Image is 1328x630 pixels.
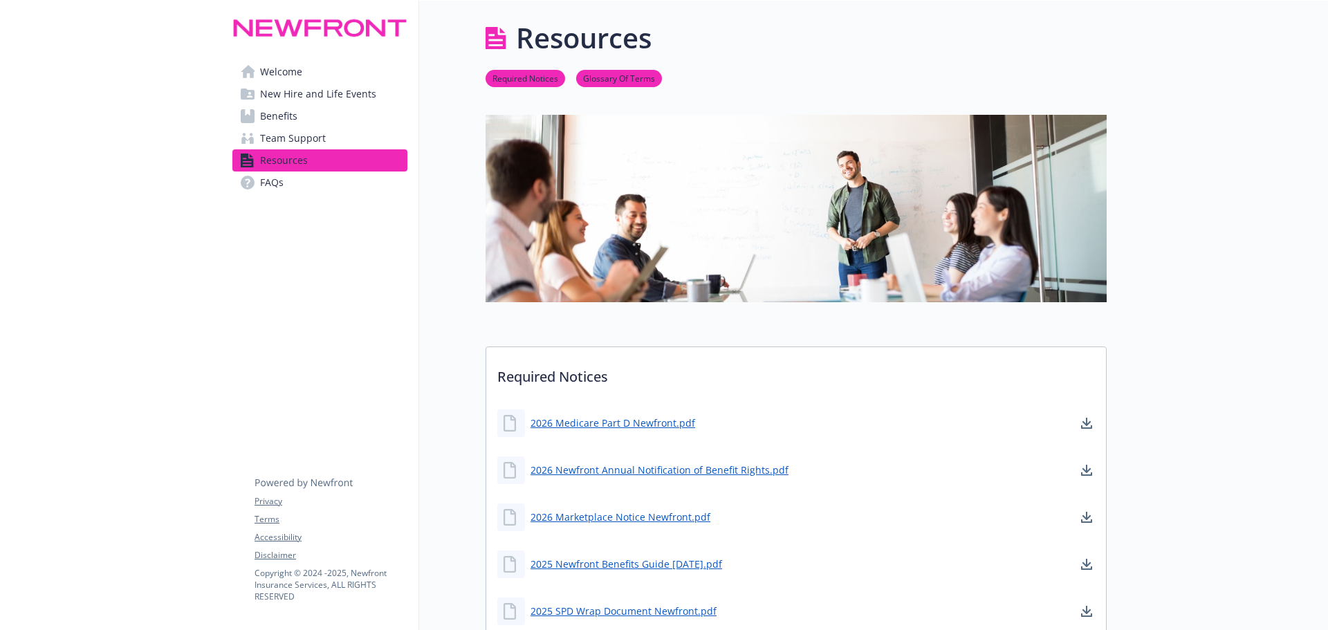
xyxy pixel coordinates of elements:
a: Team Support [232,127,407,149]
a: Disclaimer [255,549,407,562]
a: 2025 SPD Wrap Document Newfront.pdf [531,604,717,618]
span: New Hire and Life Events [260,83,376,105]
a: 2026 Newfront Annual Notification of Benefit Rights.pdf [531,463,788,477]
h1: Resources [516,17,652,59]
a: 2026 Marketplace Notice Newfront.pdf [531,510,710,524]
a: New Hire and Life Events [232,83,407,105]
img: resources page banner [486,115,1107,302]
a: Benefits [232,105,407,127]
span: Welcome [260,61,302,83]
a: download document [1078,556,1095,573]
span: FAQs [260,172,284,194]
a: Terms [255,513,407,526]
a: Accessibility [255,531,407,544]
span: Team Support [260,127,326,149]
a: Glossary Of Terms [576,71,662,84]
a: Required Notices [486,71,565,84]
a: 2026 Medicare Part D Newfront.pdf [531,416,695,430]
span: Resources [260,149,308,172]
a: download document [1078,415,1095,432]
a: download document [1078,603,1095,620]
p: Copyright © 2024 - 2025 , Newfront Insurance Services, ALL RIGHTS RESERVED [255,567,407,602]
p: Required Notices [486,347,1106,398]
a: Resources [232,149,407,172]
a: download document [1078,509,1095,526]
span: Benefits [260,105,297,127]
a: Welcome [232,61,407,83]
a: 2025 Newfront Benefits Guide [DATE].pdf [531,557,722,571]
a: Privacy [255,495,407,508]
a: FAQs [232,172,407,194]
a: download document [1078,462,1095,479]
